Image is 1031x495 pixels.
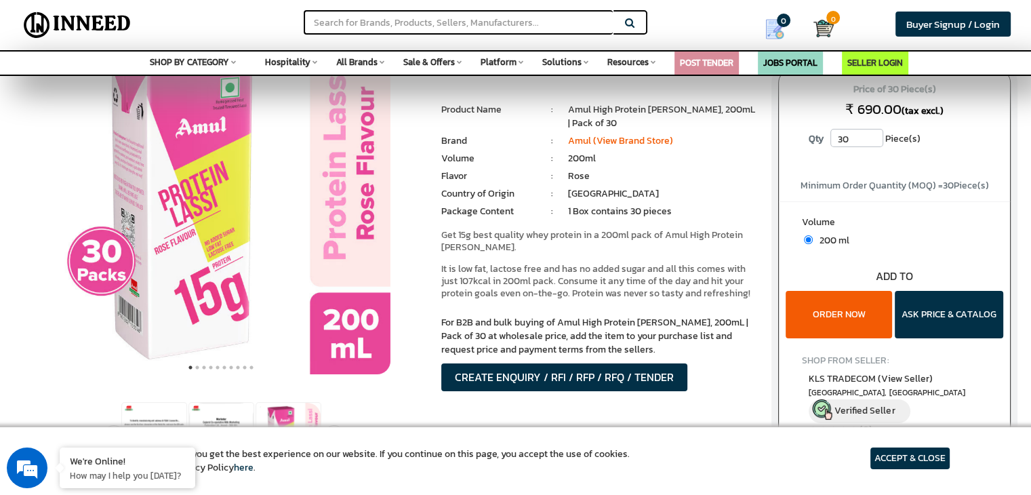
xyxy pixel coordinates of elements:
[802,129,830,149] label: Qty
[906,16,1000,32] span: Buyer Signup / Login
[809,372,980,423] a: KLS TRADECOM (View Seller) [GEOGRAPHIC_DATA], [GEOGRAPHIC_DATA] Verified Seller
[441,263,758,300] p: It is low fat, lactose free and has no added sugar and all this comes with just 107kcal in 200ml ...
[221,361,228,374] button: 6
[441,187,536,201] li: Country of Origin
[81,448,630,475] article: We use cookies to ensure you get the best experience on our website. If you continue on this page...
[536,103,568,117] li: :
[150,56,229,68] span: SHOP BY CATEGORY
[885,129,921,149] span: Piece(s)
[765,19,785,39] img: Show My Quotes
[779,269,1010,284] div: ADD TO
[241,361,248,374] button: 9
[256,403,321,467] img: Amul High Protein Rose Lassi, 200mL
[802,216,987,233] label: Volume
[304,10,613,35] input: Search for Brands, Products, Sellers, Manufacturers...
[809,372,932,386] span: KLS TRADECOM
[746,14,813,45] a: my Quotes 0
[441,205,536,218] li: Package Content
[809,387,980,399] span: East Delhi
[70,454,185,467] div: We're Online!
[194,361,201,374] button: 2
[441,103,536,117] li: Product Name
[52,35,390,374] img: Amul High Protein Rose Lassi, 200mL
[568,187,758,201] li: [GEOGRAPHIC_DATA]
[812,399,832,420] img: inneed-verified-seller-icon.png
[536,152,568,165] li: :
[23,81,57,89] img: logo_Zg8I0qSkbAqR2WFHt3p6CTuqpyXMFPubPcD2OT02zFN43Cy9FUNNG3NEPhM_Q1qe_.png
[265,56,310,68] span: Hospitality
[801,178,989,193] span: Minimum Order Quantity (MOQ) = Piece(s)
[568,152,758,165] li: 200ml
[536,187,568,201] li: :
[324,425,344,446] button: Next
[536,205,568,218] li: :
[187,361,194,374] button: 1
[786,291,892,338] button: ORDER NOW
[441,152,536,165] li: Volume
[607,56,649,68] span: Resources
[228,361,235,374] button: 7
[568,205,758,218] li: 1 Box contains 30 pieces
[18,8,136,42] img: Inneed.Market
[207,361,214,374] button: 4
[813,18,834,39] img: Cart
[895,12,1011,37] a: Buyer Signup / Login
[845,99,902,119] span: ₹ 690.00
[106,327,172,336] em: Driven by SalesIQ
[403,56,455,68] span: Sale & Offers
[860,422,872,437] a: (0)
[441,134,536,148] li: Brand
[834,403,895,418] span: Verified Seller
[122,403,186,467] img: Amul High Protein Rose Lassi, 200mL
[542,56,582,68] span: Solutions
[680,56,733,69] a: POST TENDER
[847,56,903,69] a: SELLER LOGIN
[792,79,997,100] span: Price of 30 Piece(s)
[248,361,255,374] button: 10
[870,448,950,469] article: ACCEPT & CLOSE
[222,7,255,39] div: Minimize live chat window
[441,229,758,254] p: Get 15g best quality whey protein in a 200ml pack of Amul High Protein [PERSON_NAME].
[189,403,254,467] img: Amul High Protein Rose Lassi, 200mL
[441,170,536,183] li: Flavor
[214,361,221,374] button: 5
[777,14,790,27] span: 0
[7,342,258,389] textarea: Type your message and hit 'Enter'
[826,11,840,24] span: 0
[902,104,944,118] span: (tax excl.)
[943,178,954,193] span: 30
[235,361,241,374] button: 8
[70,76,228,94] div: Chat with us now
[70,469,185,481] p: How may I help you today?
[536,134,568,148] li: :
[234,460,254,475] a: here
[336,56,378,68] span: All Brands
[481,56,517,68] span: Platform
[104,425,124,446] button: Previous
[441,316,758,357] p: For B2B and bulk buying of Amul High Protein [PERSON_NAME], 200mL | Pack of 30 at wholesale price...
[813,14,824,43] a: Cart 0
[441,363,687,391] button: CREATE ENQUIRY / RFI / RFP / RFQ / TENDER
[568,134,673,148] a: Amul (View Brand Store)
[813,233,849,248] span: 200 ml
[763,56,817,69] a: JOBS PORTAL
[802,355,987,365] h4: SHOP FROM SELLER:
[895,291,1003,338] button: ASK PRICE & CATALOG
[568,103,758,130] li: Amul High Protein [PERSON_NAME], 200mL | Pack of 30
[568,170,758,183] li: Rose
[536,170,568,183] li: :
[79,157,187,294] span: We're online!
[94,328,103,336] img: salesiqlogo_leal7QplfZFryJ6FIlVepeu7OftD7mt8q6exU6-34PB8prfIgodN67KcxXM9Y7JQ_.png
[201,361,207,374] button: 3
